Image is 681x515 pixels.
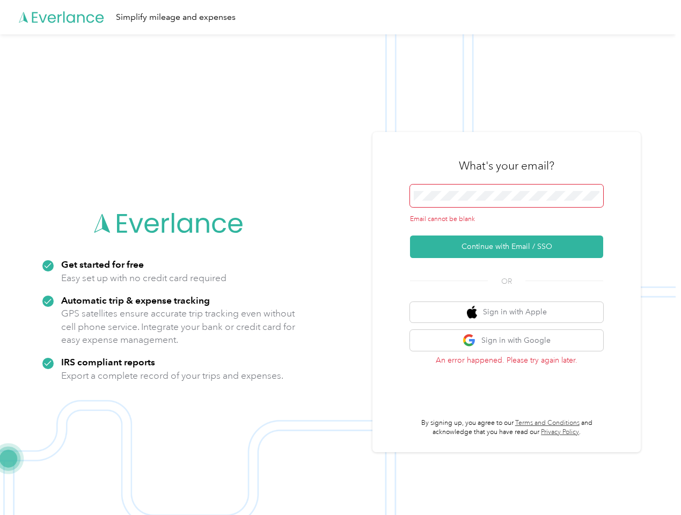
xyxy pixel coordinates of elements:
[410,302,603,323] button: apple logoSign in with Apple
[61,307,296,347] p: GPS satellites ensure accurate trip tracking even without cell phone service. Integrate your bank...
[61,259,144,270] strong: Get started for free
[410,355,603,366] p: An error happened. Please try again later.
[410,418,603,437] p: By signing up, you agree to our and acknowledge that you have read our .
[515,419,580,427] a: Terms and Conditions
[410,236,603,258] button: Continue with Email / SSO
[410,330,603,351] button: google logoSign in with Google
[61,369,283,382] p: Export a complete record of your trips and expenses.
[488,276,525,287] span: OR
[463,334,476,347] img: google logo
[459,158,554,173] h3: What's your email?
[61,295,210,306] strong: Automatic trip & expense tracking
[541,428,579,436] a: Privacy Policy
[61,271,226,285] p: Easy set up with no credit card required
[410,215,603,224] div: Email cannot be blank
[467,306,478,319] img: apple logo
[116,11,236,24] div: Simplify mileage and expenses
[61,356,155,367] strong: IRS compliant reports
